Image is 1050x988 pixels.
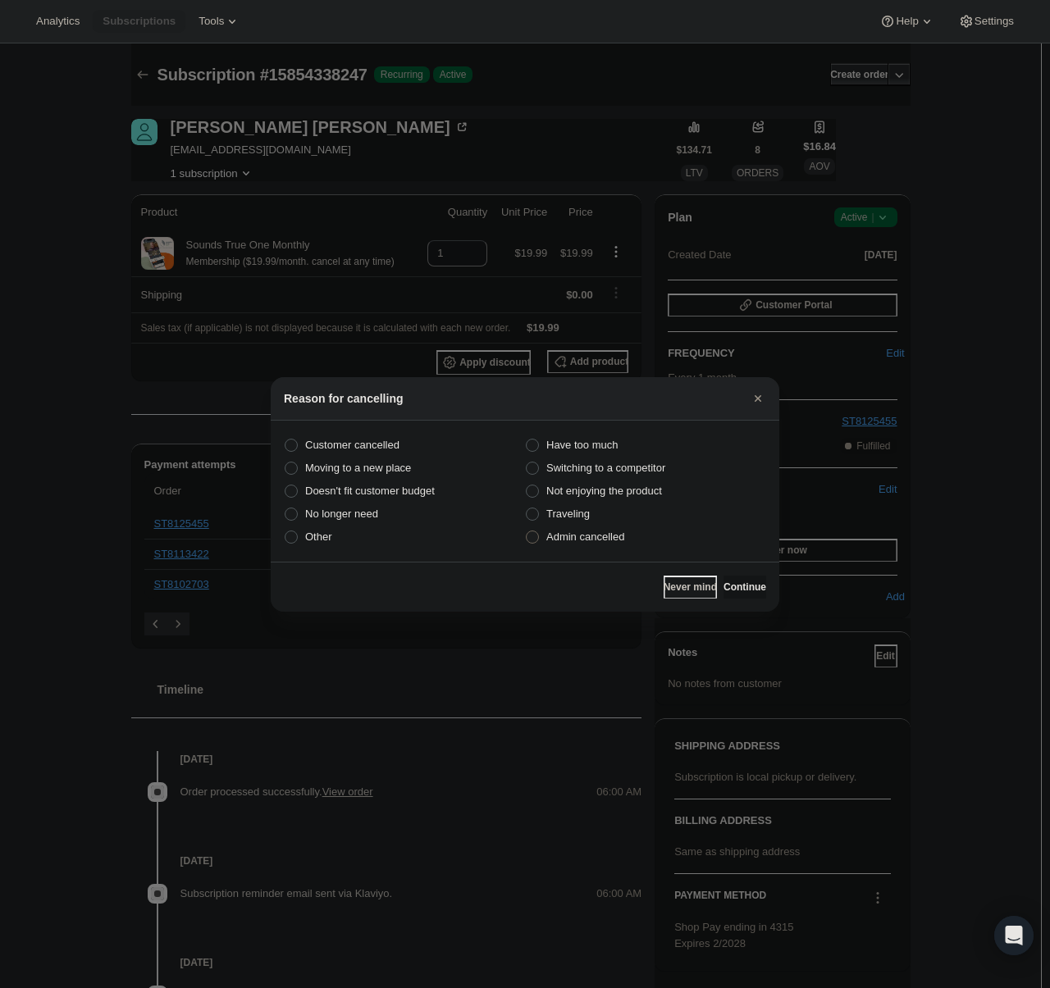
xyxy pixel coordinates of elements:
[93,10,185,33] button: Subscriptions
[948,10,1024,33] button: Settings
[994,916,1034,955] div: Open Intercom Messenger
[546,485,662,497] span: Not enjoying the product
[305,508,378,520] span: No longer need
[199,15,224,28] span: Tools
[546,530,624,543] span: Admin cancelled
[746,387,769,410] button: Close
[305,530,332,543] span: Other
[36,15,80,28] span: Analytics
[26,10,89,33] button: Analytics
[870,10,944,33] button: Help
[284,390,403,407] h2: Reason for cancelling
[189,10,250,33] button: Tools
[896,15,918,28] span: Help
[546,439,618,451] span: Have too much
[546,462,665,474] span: Switching to a competitor
[305,439,399,451] span: Customer cancelled
[664,576,717,599] button: Never mind
[664,581,717,594] span: Never mind
[546,508,590,520] span: Traveling
[305,485,435,497] span: Doesn't fit customer budget
[103,15,176,28] span: Subscriptions
[305,462,411,474] span: Moving to a new place
[975,15,1014,28] span: Settings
